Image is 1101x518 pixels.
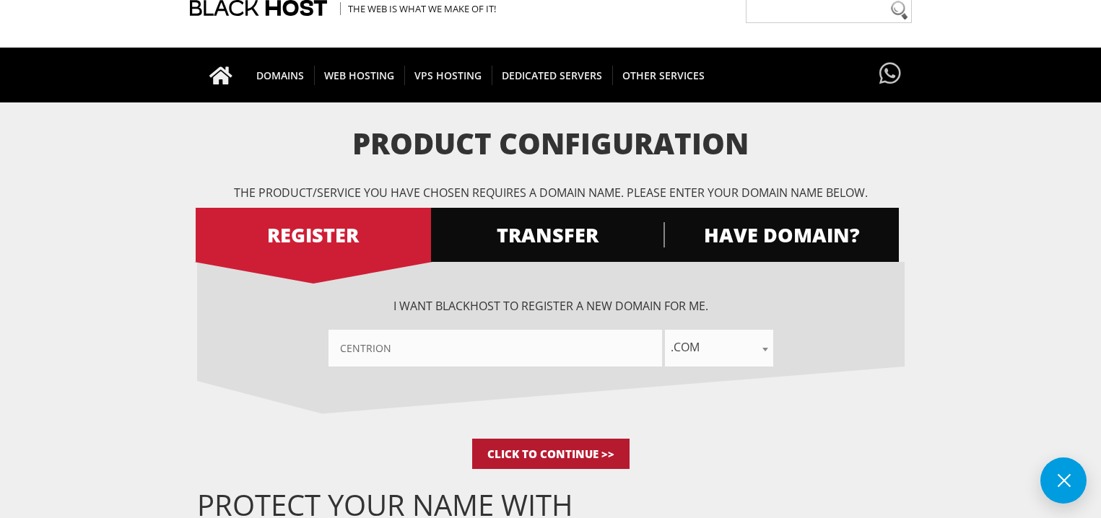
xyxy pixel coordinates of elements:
a: Go to homepage [195,48,247,102]
div: I want BlackHOST to register a new domain for me. [197,298,905,366]
h1: PROTECT YOUR NAME WITH [197,494,919,516]
a: HAVE DOMAIN? [663,208,899,262]
span: WEB HOSTING [314,66,405,85]
a: Have questions? [876,48,905,101]
span: TRANSFER [430,222,665,247]
span: REGISTER [196,222,431,247]
a: VPS HOSTING [404,48,492,102]
span: .com [665,337,773,357]
span: DOMAINS [246,66,315,85]
span: HAVE DOMAIN? [663,222,899,247]
a: WEB HOSTING [314,48,405,102]
a: REGISTER [196,208,431,262]
input: Click to Continue >> [472,439,630,469]
span: OTHER SERVICES [612,66,715,85]
h1: Product Configuration [197,128,905,159]
span: .com [665,330,773,366]
a: DOMAINS [246,48,315,102]
a: TRANSFER [430,208,665,262]
span: VPS HOSTING [404,66,492,85]
p: The product/service you have chosen requires a domain name. Please enter your domain name below. [197,185,905,201]
a: DEDICATED SERVERS [492,48,613,102]
span: The Web is what we make of it! [340,2,496,15]
span: DEDICATED SERVERS [492,66,613,85]
a: OTHER SERVICES [612,48,715,102]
